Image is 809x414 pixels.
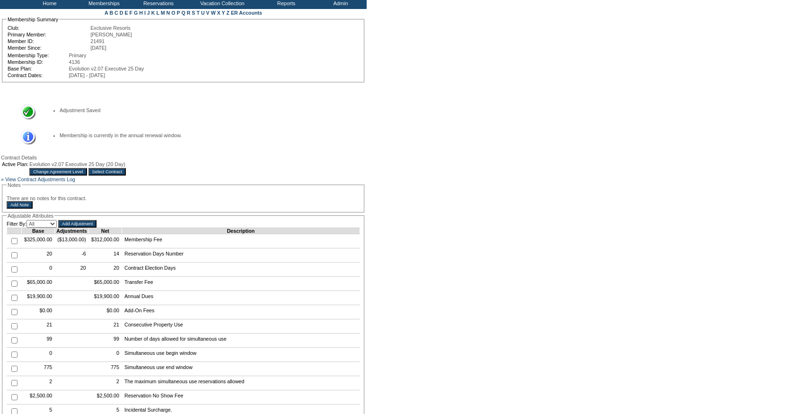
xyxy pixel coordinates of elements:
[147,10,150,16] a: J
[122,376,360,390] td: The maximum simultaneous use reservations allowed
[181,10,185,16] a: Q
[8,53,68,58] td: Membership Type:
[88,390,122,405] td: $2,500.00
[7,220,57,228] td: Filter By:
[156,10,159,16] a: L
[22,277,55,291] td: $65,000.00
[122,228,360,234] td: Description
[122,362,360,376] td: Simultaneous use end window
[129,10,132,16] a: F
[88,248,122,263] td: 14
[122,334,360,348] td: Number of days allowed for simultaneous use
[22,334,55,348] td: 99
[196,10,200,16] a: T
[8,32,89,37] td: Primary Member:
[55,228,88,234] td: Adjustments
[122,263,360,277] td: Contract Election Days
[22,228,55,234] td: Base
[60,107,351,113] li: Adjustment Saved
[206,10,210,16] a: V
[88,376,122,390] td: 2
[69,72,106,78] span: [DATE] - [DATE]
[7,213,54,219] legend: Adjustable Attributes
[88,362,122,376] td: 775
[177,10,180,16] a: P
[15,130,36,145] img: Information Message
[231,10,262,16] a: ER Accounts
[90,32,132,37] span: [PERSON_NAME]
[122,390,360,405] td: Reservation No Show Fee
[122,248,360,263] td: Reservation Days Number
[55,263,88,277] td: 20
[88,263,122,277] td: 20
[7,17,59,22] legend: Membership Summary
[8,72,68,78] td: Contract Dates:
[22,234,55,248] td: $325,000.00
[15,105,36,120] img: Success Message
[122,305,360,319] td: Add-On Fees
[88,277,122,291] td: $65,000.00
[22,319,55,334] td: 21
[22,305,55,319] td: $0.00
[8,59,68,65] td: Membership ID:
[120,10,123,16] a: D
[88,305,122,319] td: $0.00
[88,334,122,348] td: 99
[122,234,360,248] td: Membership Fee
[55,248,88,263] td: -6
[122,319,360,334] td: Consecutive Property Use
[88,291,122,305] td: $19,900.00
[7,201,33,209] input: Add Note
[90,25,131,31] span: Exclusive Resorts
[192,10,195,16] a: S
[60,132,351,138] li: Membership is currently in the annual renewal window.
[29,161,125,167] span: Evolution v2.07 Executive 25 Day (20 Day)
[122,291,360,305] td: Annual Dues
[88,348,122,362] td: 0
[211,10,216,16] a: W
[8,45,89,51] td: Member Since:
[7,195,87,201] span: There are no notes for this contract.
[22,263,55,277] td: 0
[171,10,175,16] a: O
[88,234,122,248] td: $312,000.00
[8,66,68,71] td: Base Plan:
[134,10,138,16] a: G
[144,10,146,16] a: I
[151,10,155,16] a: K
[22,362,55,376] td: 775
[109,10,113,16] a: B
[8,38,89,44] td: Member ID:
[90,38,105,44] span: 21491
[69,59,80,65] span: 4136
[69,66,144,71] span: Evolution v2.07 Executive 25 Day
[69,53,87,58] span: Primary
[114,10,118,16] a: C
[124,10,128,16] a: E
[222,10,225,16] a: Y
[167,10,170,16] a: N
[7,182,22,188] legend: Notes
[22,376,55,390] td: 2
[122,348,360,362] td: Simultaneous use begin window
[22,348,55,362] td: 0
[226,10,229,16] a: Z
[122,277,360,291] td: Transfer Fee
[217,10,220,16] a: X
[2,161,28,167] td: Active Plan:
[55,234,88,248] td: ($13,000.00)
[58,220,97,228] input: Add Adjustment
[88,228,122,234] td: Net
[22,248,55,263] td: 20
[139,10,143,16] a: H
[8,25,89,31] td: Club:
[1,155,366,160] div: Contract Details
[88,319,122,334] td: 21
[187,10,191,16] a: R
[88,168,126,176] input: Select Contract
[90,45,106,51] span: [DATE]
[105,10,108,16] a: A
[1,176,75,182] a: » View Contract Adjustments Log
[201,10,205,16] a: U
[161,10,165,16] a: M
